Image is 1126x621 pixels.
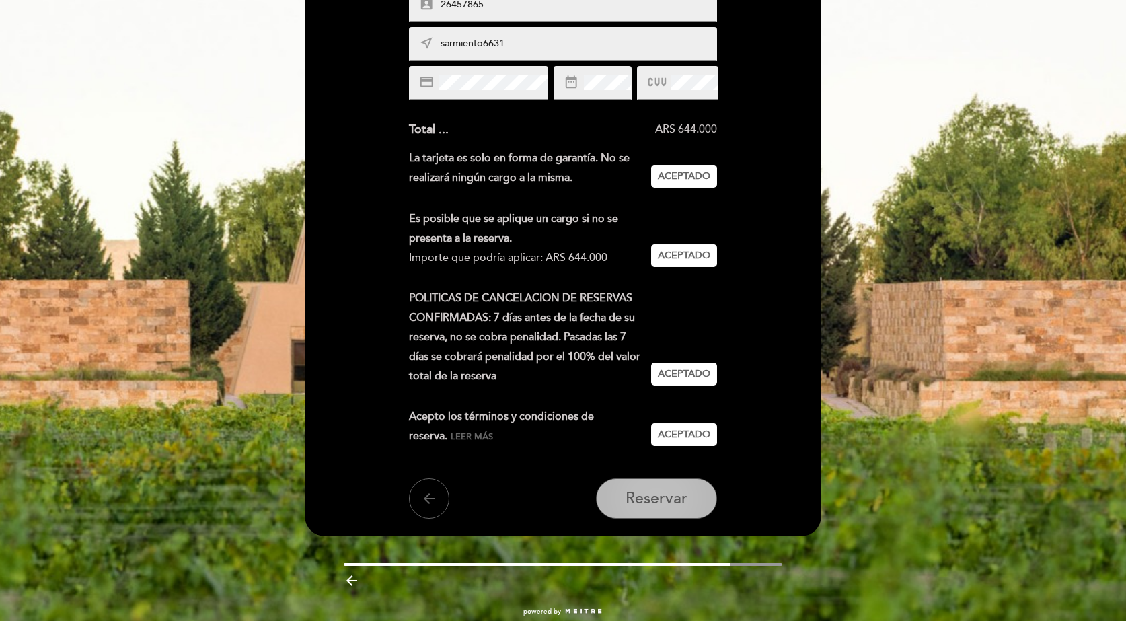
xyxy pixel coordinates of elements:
[658,428,710,442] span: Aceptado
[651,363,717,386] button: Aceptado
[409,209,641,248] div: Es posible que se aplique un cargo si no se presenta a la reserva.
[564,75,578,89] i: date_range
[651,423,717,446] button: Aceptado
[409,122,449,137] span: Total ...
[409,407,652,446] div: Acepto los términos y condiciones de reserva.
[626,489,687,508] span: Reservar
[419,36,434,50] i: near_me
[419,75,434,89] i: credit_card
[409,149,652,188] div: La tarjeta es solo en forma de garantía. No se realizará ningún cargo a la misma.
[658,170,710,184] span: Aceptado
[523,607,603,616] a: powered by
[651,165,717,188] button: Aceptado
[564,608,603,615] img: MEITRE
[421,490,437,507] i: arrow_back
[449,122,718,137] div: ARS 644.000
[658,249,710,263] span: Aceptado
[344,573,360,589] i: arrow_backward
[651,244,717,267] button: Aceptado
[409,289,652,386] div: POLITICAS DE CANCELACION DE RESERVAS CONFIRMADAS: 7 días antes de la fecha de su reserva, no se c...
[409,478,449,519] button: arrow_back
[596,478,717,519] button: Reservar
[658,367,710,381] span: Aceptado
[523,607,561,616] span: powered by
[409,248,641,268] div: Importe que podría aplicar: ARS 644.000
[451,431,493,442] span: Leer más
[439,36,719,52] input: Dirección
